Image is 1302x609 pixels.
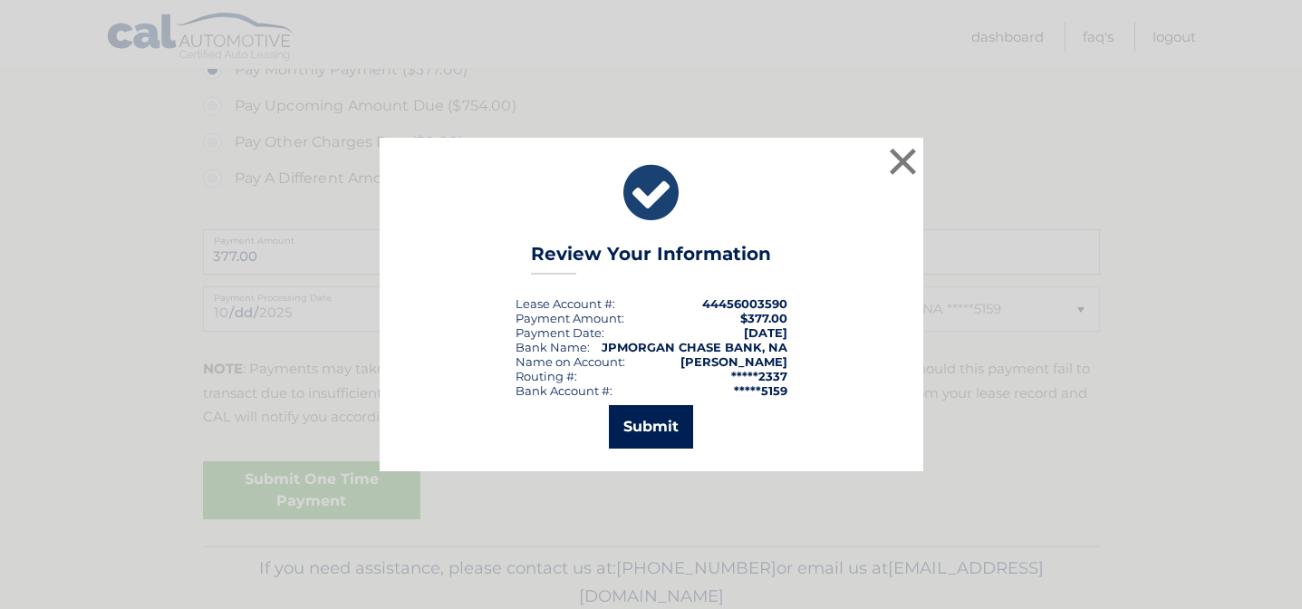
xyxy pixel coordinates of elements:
div: Name on Account: [516,354,625,369]
strong: [PERSON_NAME] [680,354,787,369]
div: : [516,325,604,340]
div: Payment Amount: [516,311,624,325]
span: [DATE] [744,325,787,340]
button: Submit [609,405,693,449]
button: × [885,143,921,179]
h3: Review Your Information [531,243,771,275]
span: Payment Date [516,325,602,340]
strong: JPMORGAN CHASE BANK, NA [602,340,787,354]
div: Lease Account #: [516,296,615,311]
div: Bank Account #: [516,383,612,398]
div: Bank Name: [516,340,590,354]
div: Routing #: [516,369,577,383]
span: $377.00 [740,311,787,325]
strong: 44456003590 [702,296,787,311]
